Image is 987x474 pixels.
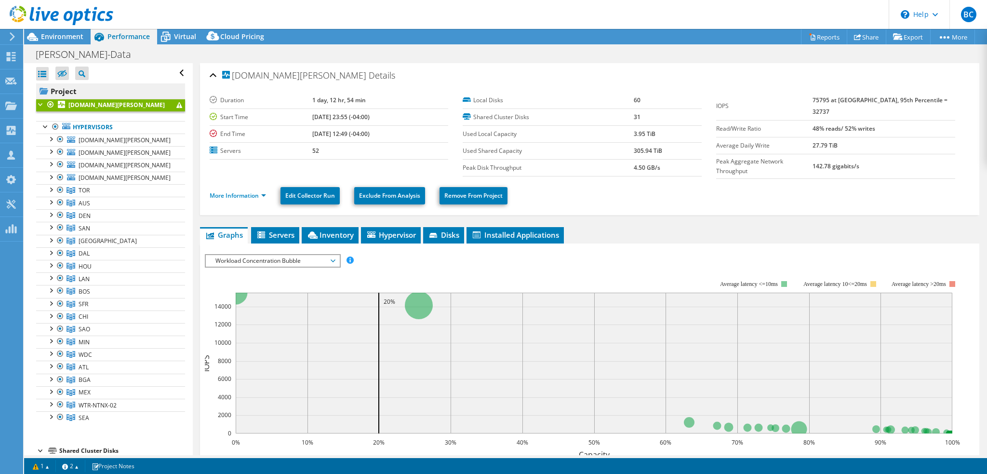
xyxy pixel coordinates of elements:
[79,312,88,321] span: CHI
[36,184,185,197] a: TOR
[945,438,960,447] text: 100%
[79,300,88,308] span: SFR
[79,161,171,169] span: [DOMAIN_NAME][PERSON_NAME]
[79,149,171,157] span: [DOMAIN_NAME][PERSON_NAME]
[366,230,416,240] span: Hypervisor
[218,375,231,383] text: 6000
[634,113,640,121] b: 31
[720,281,778,287] tspan: Average latency <=10ms
[36,134,185,146] a: [DOMAIN_NAME][PERSON_NAME]
[312,147,319,155] b: 52
[813,124,875,133] b: 48% reads/ 52% writes
[79,376,91,384] span: BGA
[716,124,813,134] label: Read/Write Ratio
[634,147,662,155] b: 305.94 TiB
[813,96,947,116] b: 75795 at [GEOGRAPHIC_DATA], 95th Percentile = 32737
[79,186,90,194] span: TOR
[634,96,640,104] b: 60
[716,157,813,176] label: Peak Aggregate Network Throughput
[463,163,633,173] label: Peak Disk Throughput
[312,113,370,121] b: [DATE] 23:55 (-04:00)
[210,191,266,200] a: More Information
[36,336,185,348] a: MIN
[801,29,847,44] a: Reports
[210,95,312,105] label: Duration
[36,159,185,171] a: [DOMAIN_NAME][PERSON_NAME]
[79,174,171,182] span: [DOMAIN_NAME][PERSON_NAME]
[36,374,185,386] a: BGA
[26,460,56,472] a: 1
[79,212,91,220] span: DEN
[36,172,185,184] a: [DOMAIN_NAME][PERSON_NAME]
[716,101,813,111] label: IOPS
[79,199,90,207] span: AUS
[36,121,185,134] a: Hypervisors
[36,99,185,111] a: [DOMAIN_NAME][PERSON_NAME]
[79,414,89,422] span: SEA
[428,230,459,240] span: Disks
[222,71,366,81] span: [DOMAIN_NAME][PERSON_NAME]
[36,247,185,260] a: DAL
[107,32,150,41] span: Performance
[79,325,90,333] span: SAO
[201,354,212,371] text: IOPS
[85,460,141,472] a: Project Notes
[307,230,354,240] span: Inventory
[210,146,312,156] label: Servers
[588,438,600,447] text: 50%
[174,32,196,41] span: Virtual
[578,449,610,460] text: Capacity
[803,281,867,287] tspan: Average latency 10<=20ms
[463,112,633,122] label: Shared Cluster Disks
[214,320,231,328] text: 12000
[59,445,185,457] div: Shared Cluster Disks
[312,96,366,104] b: 1 day, 12 hr, 54 min
[634,163,660,172] b: 4.50 GB/s
[79,363,89,371] span: ATL
[930,29,975,44] a: More
[79,287,90,296] span: BOS
[445,438,456,447] text: 30%
[79,388,91,396] span: MEX
[463,146,633,156] label: Used Shared Capacity
[886,29,931,44] a: Export
[79,351,92,359] span: WDC
[36,285,185,298] a: BOS
[36,348,185,361] a: WDC
[875,438,886,447] text: 90%
[36,235,185,247] a: NYC
[517,438,528,447] text: 40%
[218,393,231,401] text: 4000
[891,281,946,287] text: Average latency >20ms
[79,338,90,346] span: MIN
[231,438,240,447] text: 0%
[36,260,185,272] a: HOU
[732,438,743,447] text: 70%
[901,10,909,19] svg: \n
[36,298,185,311] a: SFR
[79,275,90,283] span: LAN
[471,230,559,240] span: Installed Applications
[36,272,185,285] a: LAN
[813,141,838,149] b: 27.79 TiB
[354,187,425,204] a: Exclude From Analysis
[256,230,294,240] span: Servers
[280,187,340,204] a: Edit Collector Run
[36,146,185,159] a: [DOMAIN_NAME][PERSON_NAME]
[716,141,813,150] label: Average Daily Write
[79,262,92,271] span: HOU
[36,83,185,99] a: Project
[373,438,385,447] text: 20%
[36,209,185,222] a: DEN
[79,249,90,257] span: DAL
[463,129,633,139] label: Used Local Capacity
[79,136,171,144] span: [DOMAIN_NAME][PERSON_NAME]
[36,197,185,209] a: AUS
[36,311,185,323] a: CHI
[36,399,185,411] a: WTR-NTNX-02
[369,69,395,81] span: Details
[55,460,85,472] a: 2
[210,112,312,122] label: Start Time
[803,438,815,447] text: 80%
[228,429,231,437] text: 0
